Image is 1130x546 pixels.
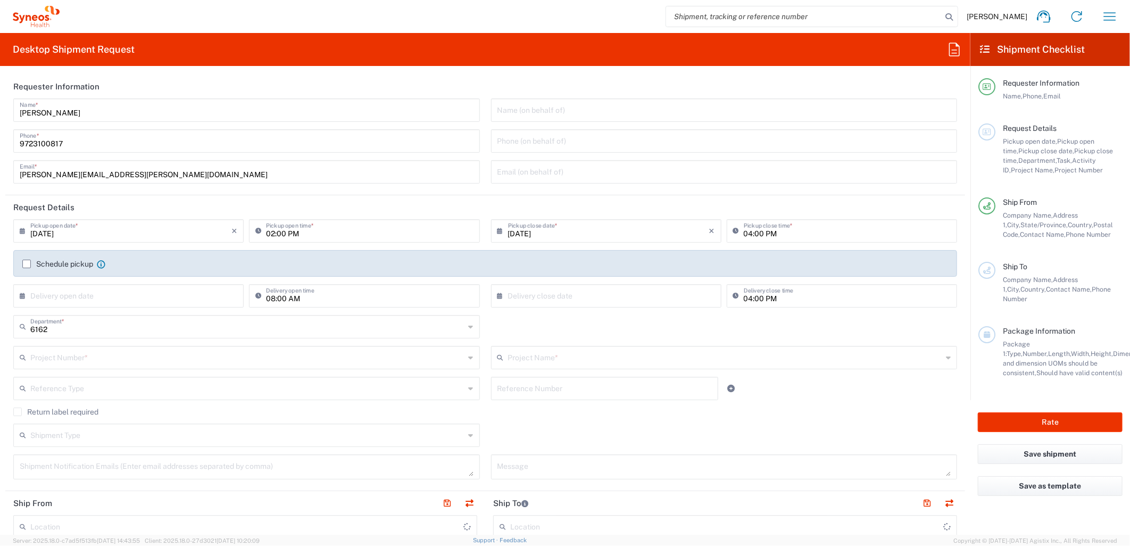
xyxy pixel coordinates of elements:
span: State/Province, [1020,221,1068,229]
span: Phone Number [1066,230,1111,238]
span: Country, [1068,221,1093,229]
label: Schedule pickup [22,260,93,268]
span: Server: 2025.18.0-c7ad5f513fb [13,537,140,544]
span: City, [1007,221,1020,229]
span: Pickup open date, [1003,137,1057,145]
span: Country, [1020,285,1046,293]
span: Project Name, [1011,166,1054,174]
span: [DATE] 10:20:09 [217,537,260,544]
span: Task, [1057,156,1072,164]
span: Name, [1003,92,1023,100]
span: Phone, [1023,92,1043,100]
span: Ship To [1003,262,1027,271]
span: Copyright © [DATE]-[DATE] Agistix Inc., All Rights Reserved [953,536,1117,545]
span: Type, [1007,350,1023,358]
span: Email [1043,92,1061,100]
input: Shipment, tracking or reference number [666,6,942,27]
span: Request Details [1003,124,1057,133]
span: Client: 2025.18.0-27d3021 [145,537,260,544]
span: Number, [1023,350,1048,358]
span: Should have valid content(s) [1036,369,1123,377]
a: Feedback [500,537,527,543]
span: City, [1007,285,1020,293]
span: Package Information [1003,327,1075,335]
h2: Request Details [13,202,74,213]
span: Contact Name, [1046,285,1092,293]
span: [PERSON_NAME] [967,12,1027,21]
span: Department, [1018,156,1057,164]
h2: Ship From [13,498,52,509]
span: Project Number [1054,166,1103,174]
label: Return label required [13,408,98,416]
span: Requester Information [1003,79,1079,87]
span: Company Name, [1003,276,1053,284]
h2: Requester Information [13,81,99,92]
h2: Shipment Checklist [980,43,1085,56]
span: Ship From [1003,198,1037,206]
span: Company Name, [1003,211,1053,219]
span: [DATE] 14:43:55 [97,537,140,544]
span: Width, [1071,350,1091,358]
button: Save shipment [978,444,1123,464]
i: × [709,222,715,239]
button: Rate [978,412,1123,432]
i: × [231,222,237,239]
h2: Ship To [493,498,528,509]
span: Height, [1091,350,1113,358]
a: Add Reference [724,381,739,396]
h2: Desktop Shipment Request [13,43,135,56]
span: Pickup close date, [1018,147,1074,155]
span: Contact Name, [1020,230,1066,238]
span: Length, [1048,350,1071,358]
a: Support [473,537,500,543]
span: Package 1: [1003,340,1030,358]
button: Save as template [978,476,1123,496]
